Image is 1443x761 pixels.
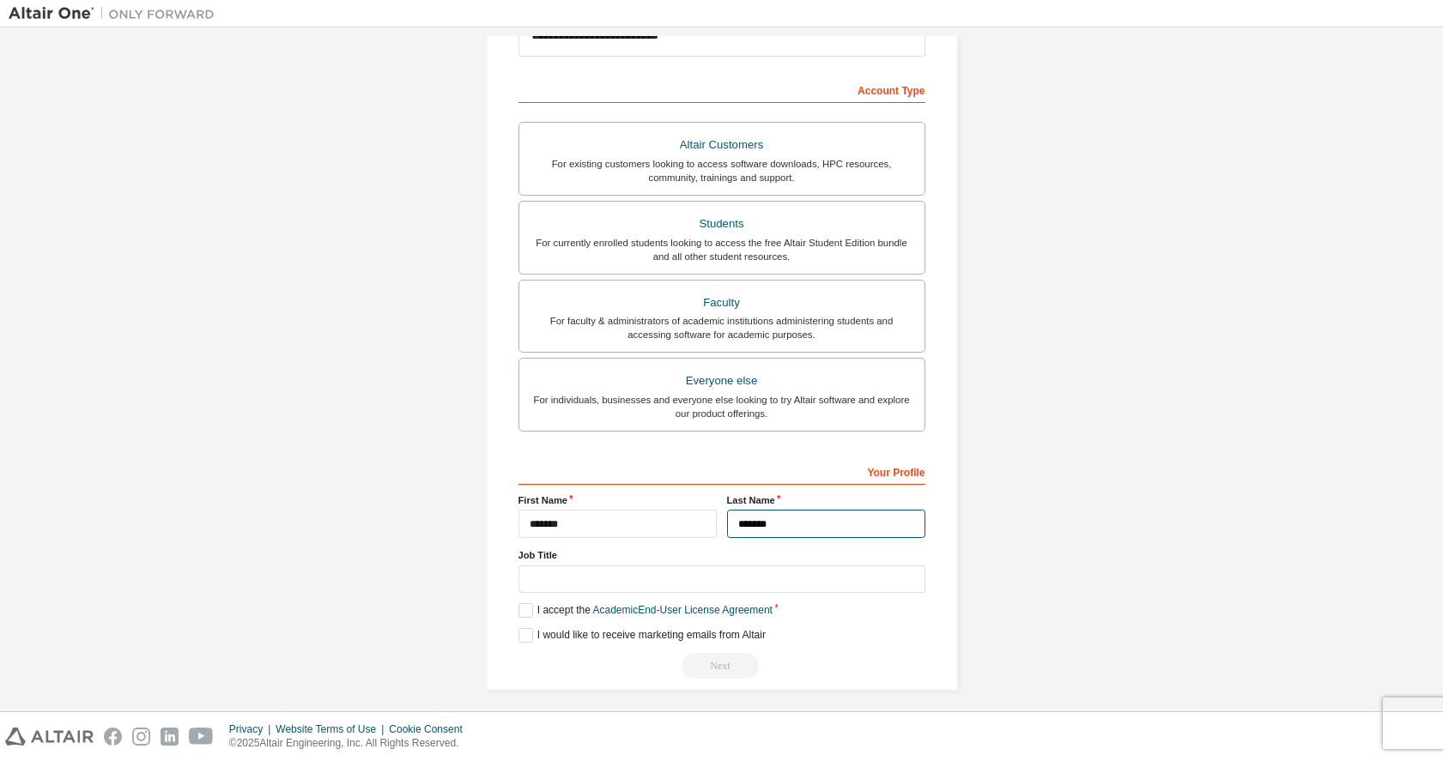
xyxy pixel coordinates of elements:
a: Academic End-User License Agreement [593,604,773,616]
img: altair_logo.svg [5,728,94,746]
img: instagram.svg [132,728,150,746]
div: For faculty & administrators of academic institutions administering students and accessing softwa... [530,314,914,341]
img: linkedin.svg [161,728,179,746]
label: I would like to receive marketing emails from Altair [518,628,766,643]
div: Privacy [229,722,276,736]
div: Everyone else [530,369,914,393]
div: For existing customers looking to access software downloads, HPC resources, community, trainings ... [530,157,914,184]
label: First Name [518,493,717,507]
img: facebook.svg [104,728,122,746]
img: Altair One [9,5,223,22]
img: youtube.svg [189,728,214,746]
div: Cookie Consent [389,722,472,736]
div: Account Type [518,75,925,103]
div: Website Terms of Use [276,722,389,736]
p: © 2025 Altair Engineering, Inc. All Rights Reserved. [229,736,473,751]
div: Students [530,212,914,236]
label: Job Title [518,548,925,562]
div: For currently enrolled students looking to access the free Altair Student Edition bundle and all ... [530,236,914,263]
div: Read and acccept EULA to continue [518,653,925,679]
div: Faculty [530,291,914,315]
div: Your Profile [518,457,925,485]
div: For individuals, businesses and everyone else looking to try Altair software and explore our prod... [530,393,914,420]
div: Altair Customers [530,133,914,157]
label: I accept the [518,603,773,618]
label: Last Name [727,493,925,507]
